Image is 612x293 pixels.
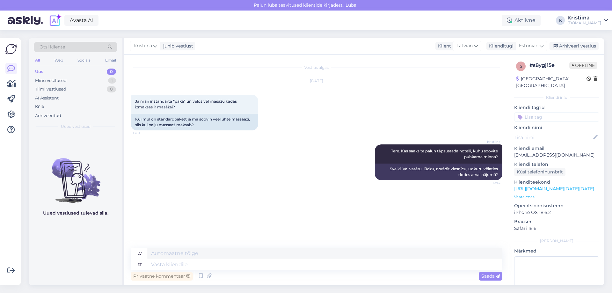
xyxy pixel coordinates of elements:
[35,69,43,75] div: Uus
[133,131,157,136] span: 13:01
[519,42,538,49] span: Estonian
[514,194,599,200] p: Vaata edasi ...
[35,77,67,84] div: Minu vestlused
[344,2,358,8] span: Luba
[35,95,59,101] div: AI Assistent
[514,225,599,232] p: Safari 18.6
[567,15,601,20] div: Kristiina
[567,15,608,26] a: Kristiina[DOMAIN_NAME]
[567,20,601,26] div: [DOMAIN_NAME]
[514,124,599,131] p: Kliendi nimi
[514,248,599,254] p: Märkmed
[514,238,599,244] div: [PERSON_NAME]
[108,77,116,84] div: 1
[76,56,92,64] div: Socials
[135,99,238,109] span: Ja man ir standarta “paka” un vēlos vēl masāžu kādas izmaksas ir masāžai?
[556,16,565,25] div: K
[514,112,599,122] input: Lisa tag
[107,86,116,92] div: 0
[569,62,597,69] span: Offline
[520,64,522,69] span: s
[514,179,599,186] p: Klienditeekond
[514,152,599,158] p: [EMAIL_ADDRESS][DOMAIN_NAME]
[514,145,599,152] p: Kliendi email
[137,248,142,259] div: lv
[529,62,569,69] div: # s8ygj15e
[131,114,258,130] div: Kui mul on standardpakett ja ma soovin veel ühte massaaži, siis kui palju massaaž maksab?
[137,259,142,270] div: et
[53,56,64,64] div: Web
[514,104,599,111] p: Kliendi tag'id
[131,65,502,70] div: Vestlus algas
[35,113,61,119] div: Arhiveeritud
[34,56,41,64] div: All
[516,76,586,89] div: [GEOGRAPHIC_DATA], [GEOGRAPHIC_DATA]
[550,42,599,50] div: Arhiveeri vestlus
[456,42,473,49] span: Latvian
[435,43,451,49] div: Klient
[35,86,66,92] div: Tiimi vestlused
[131,78,502,84] div: [DATE]
[61,124,91,129] span: Uued vestlused
[5,43,17,55] img: Askly Logo
[43,210,108,216] p: Uued vestlused tulevad siia.
[514,161,599,168] p: Kliendi telefon
[477,180,500,185] span: 13:14
[514,168,565,176] div: Küsi telefoninumbrit
[161,43,193,49] div: juhib vestlust
[486,43,514,49] div: Klienditugi
[134,42,152,49] span: Kristiina
[48,14,62,27] img: explore-ai
[40,44,65,50] span: Otsi kliente
[514,134,592,141] input: Lisa nimi
[391,149,499,159] span: Tere. Kas saaksite palun täpsustada hotelli, kuhu soovite puhkama minna?
[502,15,541,26] div: Aktiivne
[375,164,502,180] div: Sveiki. Vai varētu, lūdzu, norādīt viesnīcu, uz kuru vēlaties doties atvaļinājumā?
[514,218,599,225] p: Brauser
[514,202,599,209] p: Operatsioonisüsteem
[514,186,594,192] a: [URL][DOMAIN_NAME][DATE][DATE]
[481,273,500,279] span: Saada
[514,95,599,100] div: Kliendi info
[107,69,116,75] div: 0
[477,139,500,144] span: Kristiina
[64,15,98,26] a: Avasta AI
[35,104,44,110] div: Kõik
[514,209,599,216] p: iPhone OS 18.6.2
[104,56,117,64] div: Email
[29,147,122,204] img: No chats
[131,272,193,281] div: Privaatne kommentaar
